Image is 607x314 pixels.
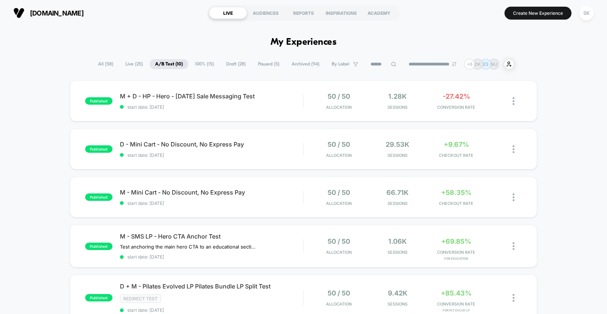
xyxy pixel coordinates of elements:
[247,7,285,19] div: AUDIENCES
[429,250,484,255] span: CONVERSION RATE
[120,244,257,250] span: Test anchoring the main hero CTA to an educational section about our method vs. TTB product detai...
[443,92,470,100] span: -27.42%
[328,141,350,148] span: 50 / 50
[577,6,596,21] button: SK
[209,7,247,19] div: LIVE
[120,59,148,69] span: Live ( 25 )
[150,59,188,69] span: A/B Test ( 10 )
[120,254,303,260] span: start date: [DATE]
[11,7,86,19] button: [DOMAIN_NAME]
[360,7,398,19] div: ACADEMY
[388,237,407,245] span: 1.06k
[370,250,425,255] span: Sessions
[120,307,303,313] span: start date: [DATE]
[120,294,161,303] span: Redirect Test
[85,145,113,153] span: published
[221,59,251,69] span: Draft ( 28 )
[332,61,349,67] span: By Label
[326,201,352,206] span: Allocation
[328,189,350,196] span: 50 / 50
[483,61,489,67] p: ES
[13,7,24,18] img: Visually logo
[444,141,469,148] span: +9.67%
[513,294,514,302] img: close
[328,289,350,297] span: 50 / 50
[441,237,471,245] span: +69.85%
[120,283,303,290] span: D + M - Pilates Evolved LP Pilates Bundle LP Split Test
[85,193,113,201] span: published
[513,145,514,153] img: close
[464,59,475,70] div: + 6
[85,243,113,250] span: published
[328,92,350,100] span: 50 / 50
[85,294,113,301] span: published
[388,289,408,297] span: 9.42k
[386,141,409,148] span: 29.53k
[285,7,322,19] div: REPORTS
[388,92,407,100] span: 1.28k
[579,6,594,20] div: SK
[513,97,514,105] img: close
[513,193,514,201] img: close
[513,242,514,250] img: close
[491,61,497,67] p: MJ
[328,237,350,245] span: 50 / 50
[120,200,303,206] span: start date: [DATE]
[452,62,456,66] img: end
[120,189,303,196] span: M - Mini Cart - No Discount, No Express Pay
[30,9,84,17] span: [DOMAIN_NAME]
[252,59,285,69] span: Paused ( 5 )
[120,152,303,158] span: start date: [DATE]
[93,59,119,69] span: All ( 58 )
[85,97,113,105] span: published
[429,301,484,307] span: CONVERSION RATE
[370,105,425,110] span: Sessions
[441,189,472,196] span: +58.35%
[429,105,484,110] span: CONVERSION RATE
[429,257,484,260] span: for Education
[504,7,571,20] button: Create New Experience
[326,250,352,255] span: Allocation
[120,104,303,110] span: start date: [DATE]
[370,301,425,307] span: Sessions
[190,59,219,69] span: 100% ( 15 )
[370,201,425,206] span: Sessions
[326,105,352,110] span: Allocation
[120,141,303,148] span: D - Mini Cart - No Discount, No Express Pay
[386,189,409,196] span: 66.71k
[441,289,472,297] span: +85.43%
[429,201,484,206] span: CHECKOUT RATE
[322,7,360,19] div: INSPIRATIONS
[326,153,352,158] span: Allocation
[326,301,352,307] span: Allocation
[474,61,481,67] p: DK
[370,153,425,158] span: Sessions
[429,153,484,158] span: CHECKOUT RATE
[120,92,303,100] span: M + D - HP - Hero - [DATE] Sale Messaging Test
[271,37,337,48] h1: My Experiences
[286,59,325,69] span: Archived ( 94 )
[120,233,303,240] span: M - SMS LP - Hero CTA Anchor Test
[429,308,484,312] span: for PLT EVLVD LP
